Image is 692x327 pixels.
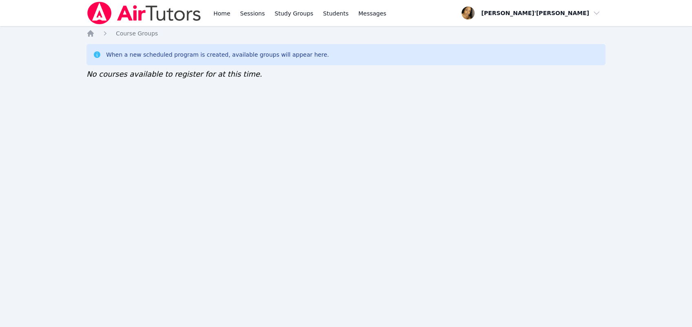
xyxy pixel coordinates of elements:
[358,9,387,18] span: Messages
[106,51,329,59] div: When a new scheduled program is created, available groups will appear here.
[116,29,158,38] a: Course Groups
[86,70,262,78] span: No courses available to register for at this time.
[116,30,158,37] span: Course Groups
[86,2,202,24] img: Air Tutors
[86,29,606,38] nav: Breadcrumb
